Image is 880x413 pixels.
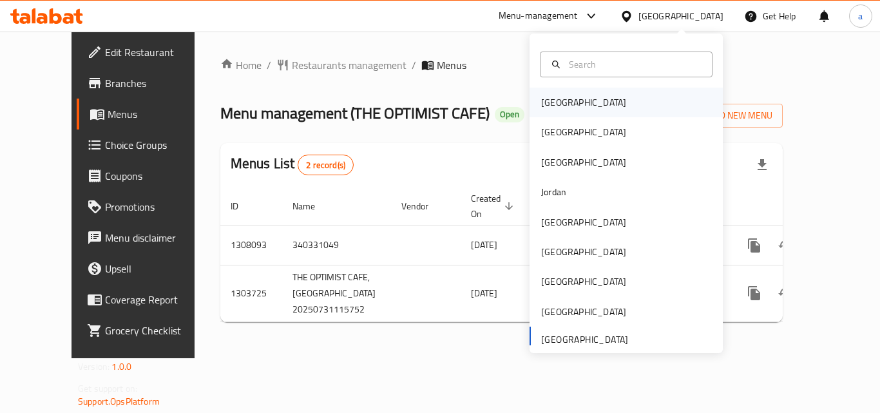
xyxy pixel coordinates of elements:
[77,222,218,253] a: Menu disclaimer
[111,358,131,375] span: 1.0.0
[77,37,218,68] a: Edit Restaurant
[541,215,626,229] div: [GEOGRAPHIC_DATA]
[858,9,863,23] span: a
[105,199,208,215] span: Promotions
[729,187,873,226] th: Actions
[77,253,218,284] a: Upsell
[267,57,271,73] li: /
[298,159,353,171] span: 2 record(s)
[747,149,778,180] div: Export file
[105,323,208,338] span: Grocery Checklist
[105,261,208,276] span: Upsell
[276,57,407,73] a: Restaurants management
[693,108,772,124] span: Add New Menu
[770,278,801,309] button: Change Status
[437,57,466,73] span: Menus
[292,198,332,214] span: Name
[683,104,783,128] button: Add New Menu
[77,284,218,315] a: Coverage Report
[220,57,262,73] a: Home
[401,198,445,214] span: Vendor
[495,109,524,120] span: Open
[220,226,282,265] td: 1308093
[105,230,208,245] span: Menu disclaimer
[108,106,208,122] span: Menus
[638,9,723,23] div: [GEOGRAPHIC_DATA]
[541,245,626,259] div: [GEOGRAPHIC_DATA]
[220,57,783,73] nav: breadcrumb
[282,226,391,265] td: 340331049
[499,8,578,24] div: Menu-management
[231,154,354,175] h2: Menus List
[739,230,770,261] button: more
[78,380,137,397] span: Get support on:
[541,185,566,199] div: Jordan
[220,187,873,322] table: enhanced table
[541,155,626,169] div: [GEOGRAPHIC_DATA]
[739,278,770,309] button: more
[105,292,208,307] span: Coverage Report
[292,57,407,73] span: Restaurants management
[298,155,354,175] div: Total records count
[412,57,416,73] li: /
[471,236,497,253] span: [DATE]
[77,68,218,99] a: Branches
[77,191,218,222] a: Promotions
[541,95,626,110] div: [GEOGRAPHIC_DATA]
[77,99,218,130] a: Menus
[78,358,110,375] span: Version:
[77,130,218,160] a: Choice Groups
[105,137,208,153] span: Choice Groups
[220,99,490,128] span: Menu management ( THE OPTIMIST CAFE )
[564,57,704,72] input: Search
[541,305,626,319] div: [GEOGRAPHIC_DATA]
[77,160,218,191] a: Coupons
[541,125,626,139] div: [GEOGRAPHIC_DATA]
[105,168,208,184] span: Coupons
[541,274,626,289] div: [GEOGRAPHIC_DATA]
[495,107,524,122] div: Open
[220,265,282,322] td: 1303725
[471,191,517,222] span: Created On
[105,75,208,91] span: Branches
[231,198,255,214] span: ID
[471,285,497,302] span: [DATE]
[78,393,160,410] a: Support.OpsPlatform
[282,265,391,322] td: THE OPTIMIST CAFE,[GEOGRAPHIC_DATA] 20250731115752
[105,44,208,60] span: Edit Restaurant
[770,230,801,261] button: Change Status
[77,315,218,346] a: Grocery Checklist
